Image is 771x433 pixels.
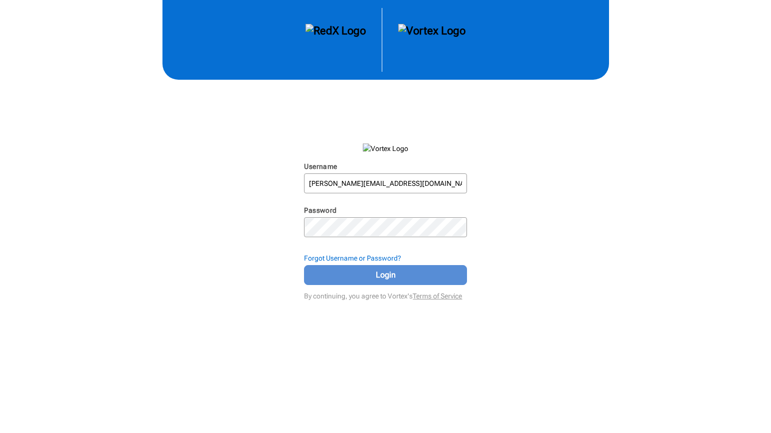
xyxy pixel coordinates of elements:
[398,24,465,56] img: Vortex Logo
[413,292,462,300] a: Terms of Service
[304,265,466,285] button: Login
[304,287,466,301] div: By continuing, you agree to Vortex's
[304,162,337,170] label: Username
[316,269,454,281] span: Login
[304,254,401,262] strong: Forgot Username or Password?
[304,206,336,214] label: Password
[306,24,366,56] img: RedX Logo
[363,144,408,153] img: Vortex Logo
[304,253,466,263] div: Forgot Username or Password?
